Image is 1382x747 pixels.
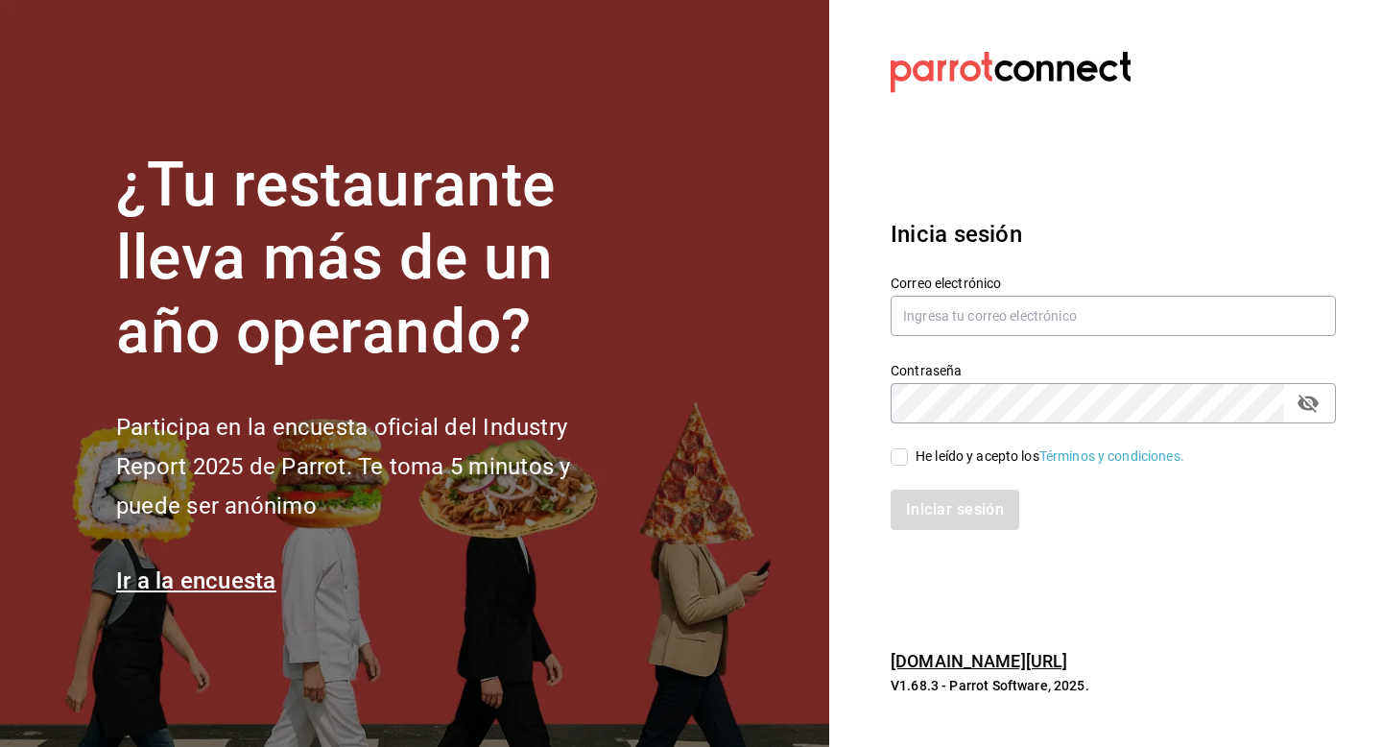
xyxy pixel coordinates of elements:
[116,408,634,525] h2: Participa en la encuesta oficial del Industry Report 2025 de Parrot. Te toma 5 minutos y puede se...
[891,276,1336,289] label: Correo electrónico
[891,217,1336,252] h3: Inicia sesión
[1292,387,1324,420] button: passwordField
[116,567,276,594] a: Ir a la encuesta
[891,296,1336,336] input: Ingresa tu correo electrónico
[891,363,1336,376] label: Contraseña
[916,446,1184,467] div: He leído y acepto los
[891,651,1067,671] a: [DOMAIN_NAME][URL]
[116,149,634,370] h1: ¿Tu restaurante lleva más de un año operando?
[1039,448,1184,464] a: Términos y condiciones.
[891,676,1336,695] p: V1.68.3 - Parrot Software, 2025.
